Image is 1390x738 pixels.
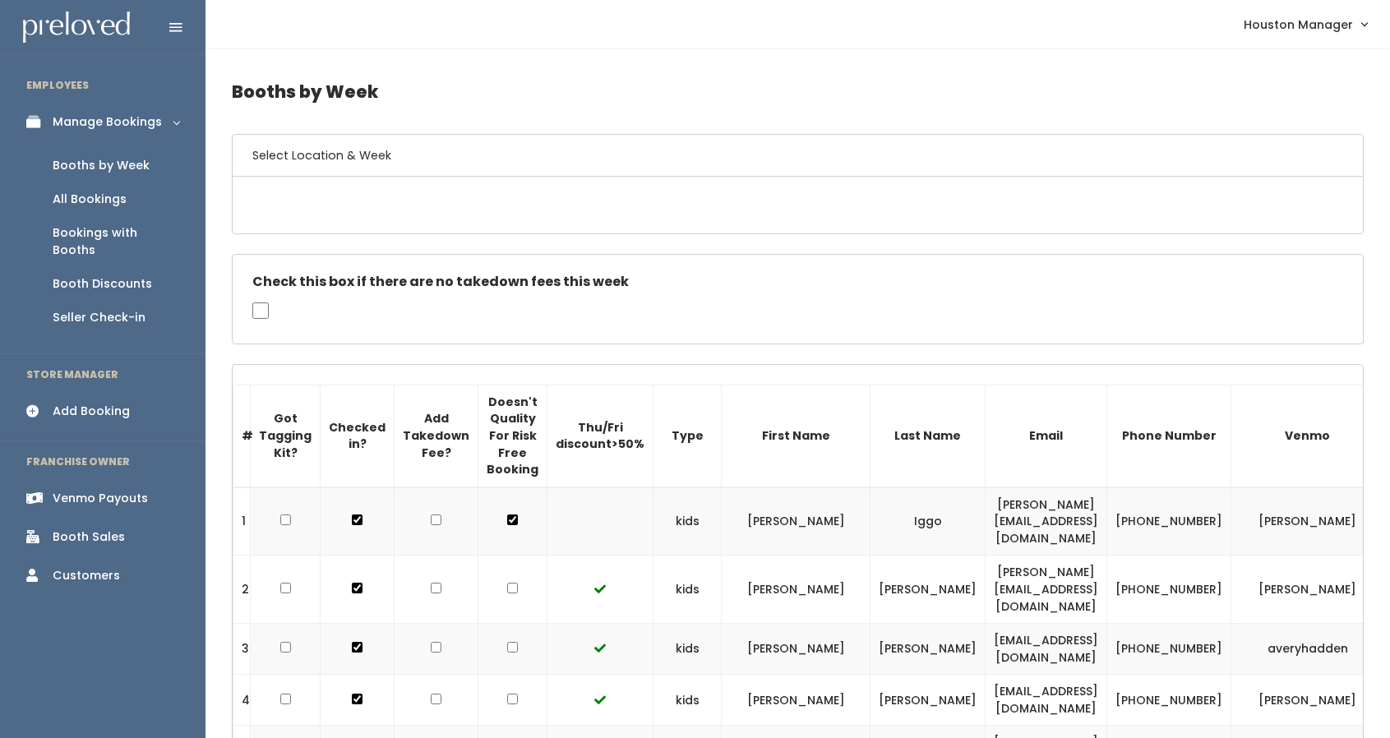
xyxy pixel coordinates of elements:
[233,624,251,675] td: 3
[53,403,130,420] div: Add Booking
[478,385,547,487] th: Doesn't Quality For Risk Free Booking
[1231,556,1384,624] td: [PERSON_NAME]
[1244,16,1353,34] span: Houston Manager
[722,385,870,487] th: First Name
[53,224,179,259] div: Bookings with Booths
[233,556,251,624] td: 2
[986,487,1107,556] td: [PERSON_NAME][EMAIL_ADDRESS][DOMAIN_NAME]
[251,385,321,487] th: Got Tagging Kit?
[722,556,870,624] td: [PERSON_NAME]
[53,490,148,507] div: Venmo Payouts
[233,135,1363,177] h6: Select Location & Week
[53,157,150,174] div: Booths by Week
[1107,675,1231,726] td: [PHONE_NUMBER]
[653,556,722,624] td: kids
[722,624,870,675] td: [PERSON_NAME]
[321,385,395,487] th: Checked in?
[547,385,653,487] th: Thu/Fri discount>50%
[1231,385,1384,487] th: Venmo
[653,487,722,556] td: kids
[986,624,1107,675] td: [EMAIL_ADDRESS][DOMAIN_NAME]
[870,556,986,624] td: [PERSON_NAME]
[870,385,986,487] th: Last Name
[653,385,722,487] th: Type
[653,675,722,726] td: kids
[1107,624,1231,675] td: [PHONE_NUMBER]
[395,385,478,487] th: Add Takedown Fee?
[53,309,145,326] div: Seller Check-in
[23,12,130,44] img: preloved logo
[53,528,125,546] div: Booth Sales
[53,191,127,208] div: All Bookings
[722,487,870,556] td: [PERSON_NAME]
[1227,7,1383,42] a: Houston Manager
[252,274,1343,289] h5: Check this box if there are no takedown fees this week
[986,385,1107,487] th: Email
[233,675,251,726] td: 4
[986,675,1107,726] td: [EMAIL_ADDRESS][DOMAIN_NAME]
[53,567,120,584] div: Customers
[870,624,986,675] td: [PERSON_NAME]
[232,69,1364,114] h4: Booths by Week
[986,556,1107,624] td: [PERSON_NAME][EMAIL_ADDRESS][DOMAIN_NAME]
[53,275,152,293] div: Booth Discounts
[1107,487,1231,556] td: [PHONE_NUMBER]
[870,675,986,726] td: [PERSON_NAME]
[653,624,722,675] td: kids
[53,113,162,131] div: Manage Bookings
[1231,624,1384,675] td: averyhadden
[233,385,251,487] th: #
[1107,385,1231,487] th: Phone Number
[870,487,986,556] td: Iggo
[1231,675,1384,726] td: [PERSON_NAME]
[233,487,251,556] td: 1
[1231,487,1384,556] td: [PERSON_NAME]
[1107,556,1231,624] td: [PHONE_NUMBER]
[722,675,870,726] td: [PERSON_NAME]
